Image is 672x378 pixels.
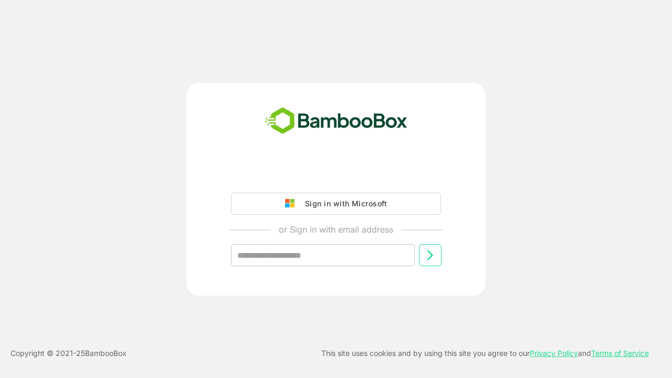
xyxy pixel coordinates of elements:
div: Sign in with Microsoft [300,197,387,211]
img: google [285,199,300,208]
a: Privacy Policy [530,349,578,358]
p: Copyright © 2021- 25 BambooBox [10,347,127,360]
p: or Sign in with email address [279,223,393,236]
p: This site uses cookies and by using this site you agree to our and [321,347,649,360]
img: bamboobox [259,104,413,139]
button: Sign in with Microsoft [231,193,441,215]
a: Terms of Service [591,349,649,358]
